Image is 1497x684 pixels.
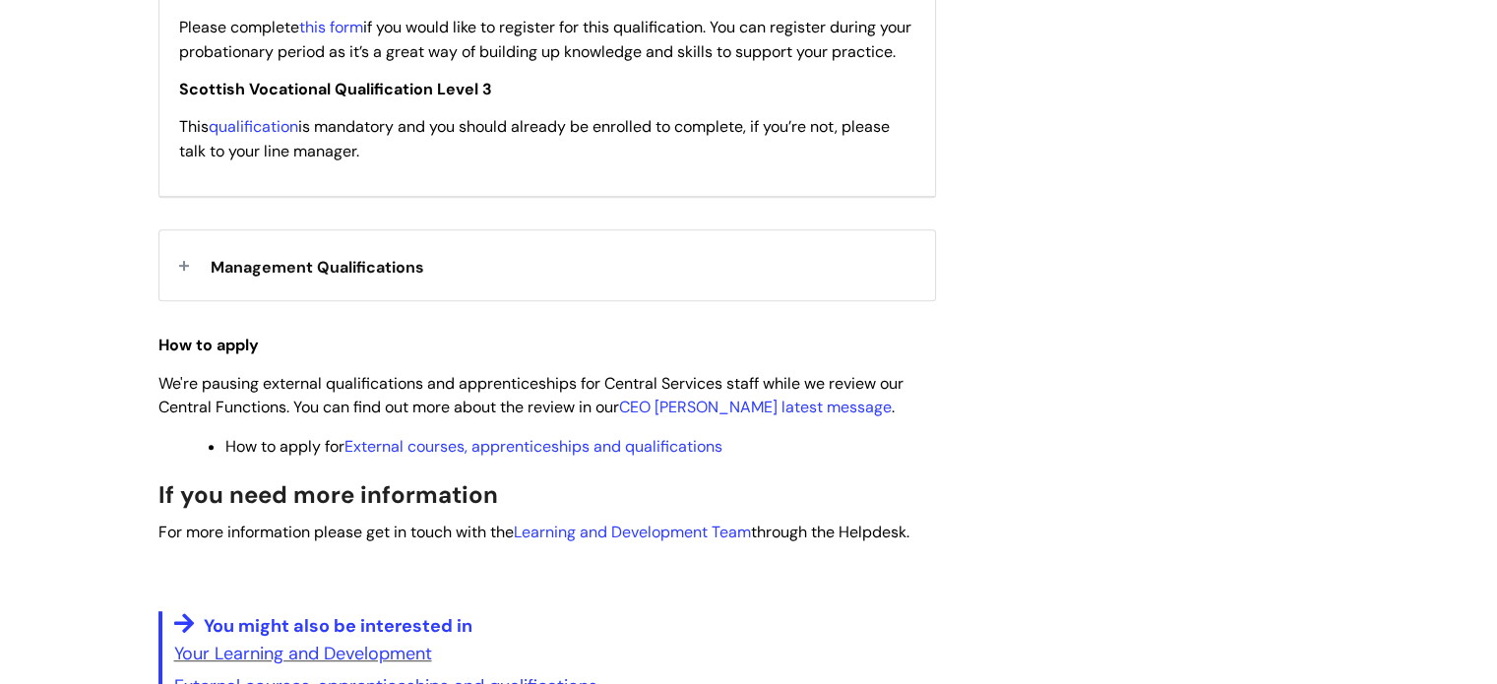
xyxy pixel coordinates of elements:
a: External courses, apprenticeships and qualifications [344,436,722,457]
span: If you need more information [158,479,498,510]
a: this form [299,17,363,37]
span: Management Qualifications [211,257,424,278]
span: How to apply for [225,436,722,457]
strong: How to apply [158,335,259,355]
span: You might also be interested in [204,614,472,638]
span: Scottish Vocational Qualification Level 3 [179,79,492,99]
span: Please complete if you would like to register for this qualification. You can register during you... [179,17,911,62]
a: CEO [PERSON_NAME] latest message [619,397,892,417]
span: We're pausing external qualifications and apprenticeships for Central Services staff while we rev... [158,373,904,418]
a: Your Learning and Development [174,642,432,665]
span: This is mandatory and you should already be enrolled to complete, if you’re not, please talk to y... [179,116,890,161]
span: For more information please get in touch with the through the Helpdesk. [158,522,909,542]
a: Learning and Development Team [514,522,751,542]
a: qualification [209,116,298,137]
